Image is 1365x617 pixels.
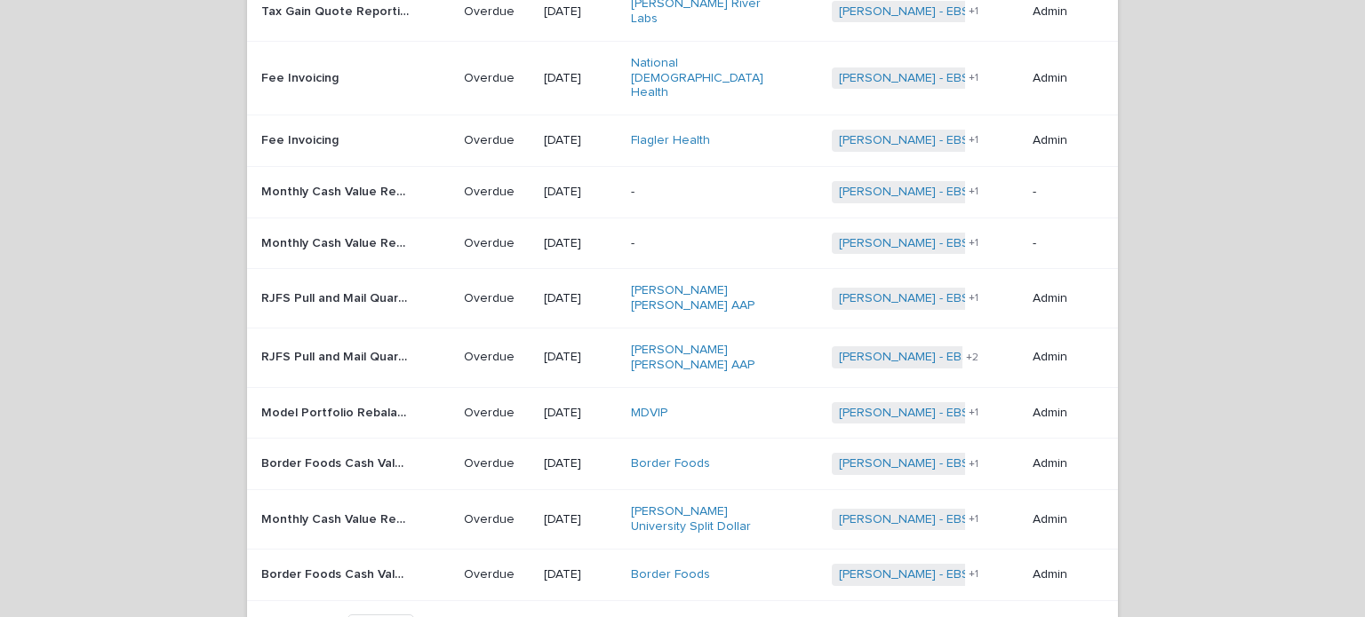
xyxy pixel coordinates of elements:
a: [PERSON_NAME] [PERSON_NAME] AAP [631,343,779,373]
a: [PERSON_NAME] - EBS-[GEOGRAPHIC_DATA] [839,350,1096,365]
p: Monthly Cash Value Report [261,509,413,527]
p: Model Portfolio Rebalances - in Mapbenefits [261,402,413,421]
span: + 1 [969,293,978,304]
tr: Monthly Cash Value ReportingMonthly Cash Value Reporting Overdue[DATE]-[PERSON_NAME] - EBS-[GEOGR... [247,166,1118,218]
p: [DATE] [544,291,617,306]
p: - [1033,185,1090,200]
tr: RJFS Pull and Mail Quarterly StatementsRJFS Pull and Mail Quarterly Statements Overdue[DATE][PERS... [247,269,1118,328]
p: Admin [1033,512,1090,527]
p: [DATE] [544,4,617,20]
p: Border Foods Cash Value Reporting [261,564,413,582]
p: Overdue [464,185,530,200]
tr: RJFS Pull and Mail Quarterly StatementsRJFS Pull and Mail Quarterly Statements Overdue[DATE][PERS... [247,328,1118,388]
tr: Border Foods Cash Value ReportingBorder Foods Cash Value Reporting Overdue[DATE]Border Foods [PER... [247,439,1118,490]
p: Admin [1033,350,1090,365]
span: + 1 [969,459,978,470]
a: National [DEMOGRAPHIC_DATA] Health [631,56,779,100]
p: Border Foods Cash Value Reporting [261,453,413,471]
p: - [1033,236,1090,251]
tr: Model Portfolio Rebalances - in MapbenefitsModel Portfolio Rebalances - in Mapbenefits Overdue[DA... [247,387,1118,439]
a: [PERSON_NAME] - EBS-[GEOGRAPHIC_DATA] [839,236,1096,251]
p: Admin [1033,4,1090,20]
span: + 1 [969,407,978,418]
p: Tax Gain Quote Reporting [261,1,413,20]
span: + 1 [969,135,978,146]
tr: Monthly Cash Value ReportMonthly Cash Value Report Overdue[DATE][PERSON_NAME] University Split Do... [247,490,1118,550]
p: Monthly Cash Value Reporting [261,233,413,251]
a: [PERSON_NAME] - EBS-[GEOGRAPHIC_DATA] [839,4,1096,20]
p: Fee Invoicing [261,130,342,148]
a: [PERSON_NAME] University Split Dollar [631,504,779,534]
p: Admin [1033,71,1090,86]
p: [DATE] [544,71,617,86]
span: + 1 [969,73,978,83]
p: - [631,236,779,251]
p: Monthly Cash Value Reporting [261,181,413,200]
p: [DATE] [544,236,617,251]
a: Flagler Health [631,133,710,148]
span: + 1 [969,186,978,197]
p: [DATE] [544,567,617,582]
a: [PERSON_NAME] - EBS-[GEOGRAPHIC_DATA] [839,406,1096,421]
a: [PERSON_NAME] - EBS-[GEOGRAPHIC_DATA] [839,185,1096,200]
p: Overdue [464,4,530,20]
p: [DATE] [544,406,617,421]
p: RJFS Pull and Mail Quarterly Statements [261,346,413,365]
p: Overdue [464,512,530,527]
p: Admin [1033,291,1090,306]
span: + 1 [969,6,978,17]
p: [DATE] [544,512,617,527]
tr: Fee InvoicingFee Invoicing Overdue[DATE]National [DEMOGRAPHIC_DATA] Health [PERSON_NAME] - EBS-[G... [247,41,1118,115]
p: Admin [1033,133,1090,148]
tr: Monthly Cash Value ReportingMonthly Cash Value Reporting Overdue[DATE]-[PERSON_NAME] - EBS-[GEOGR... [247,218,1118,269]
a: [PERSON_NAME] [PERSON_NAME] AAP [631,283,779,313]
p: Overdue [464,291,530,306]
a: Border Foods [631,456,710,471]
p: Overdue [464,71,530,86]
p: Overdue [464,350,530,365]
p: - [631,185,779,200]
tr: Fee InvoicingFee Invoicing Overdue[DATE]Flagler Health [PERSON_NAME] - EBS-[GEOGRAPHIC_DATA] +1Admin [247,115,1118,167]
p: Admin [1033,567,1090,582]
span: + 1 [969,569,978,580]
a: Border Foods [631,567,710,582]
span: + 1 [969,514,978,525]
p: Overdue [464,133,530,148]
a: [PERSON_NAME] - EBS-[GEOGRAPHIC_DATA] [839,71,1096,86]
p: RJFS Pull and Mail Quarterly Statements [261,288,413,306]
p: [DATE] [544,133,617,148]
p: Overdue [464,236,530,251]
p: [DATE] [544,350,617,365]
span: + 1 [969,238,978,249]
p: Admin [1033,406,1090,421]
a: [PERSON_NAME] - EBS-[GEOGRAPHIC_DATA] [839,567,1096,582]
span: + 2 [966,352,978,363]
a: [PERSON_NAME] - EBS-[GEOGRAPHIC_DATA] [839,291,1096,306]
p: Overdue [464,567,530,582]
p: [DATE] [544,185,617,200]
tr: Border Foods Cash Value ReportingBorder Foods Cash Value Reporting Overdue[DATE]Border Foods [PER... [247,549,1118,600]
a: MDVIP [631,406,667,421]
p: Overdue [464,406,530,421]
p: Admin [1033,456,1090,471]
a: [PERSON_NAME] - EBS-[GEOGRAPHIC_DATA] [839,133,1096,148]
a: [PERSON_NAME] - EBS-[GEOGRAPHIC_DATA] [839,512,1096,527]
p: [DATE] [544,456,617,471]
p: Fee Invoicing [261,67,342,86]
a: [PERSON_NAME] - EBS-[GEOGRAPHIC_DATA] [839,456,1096,471]
p: Overdue [464,456,530,471]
